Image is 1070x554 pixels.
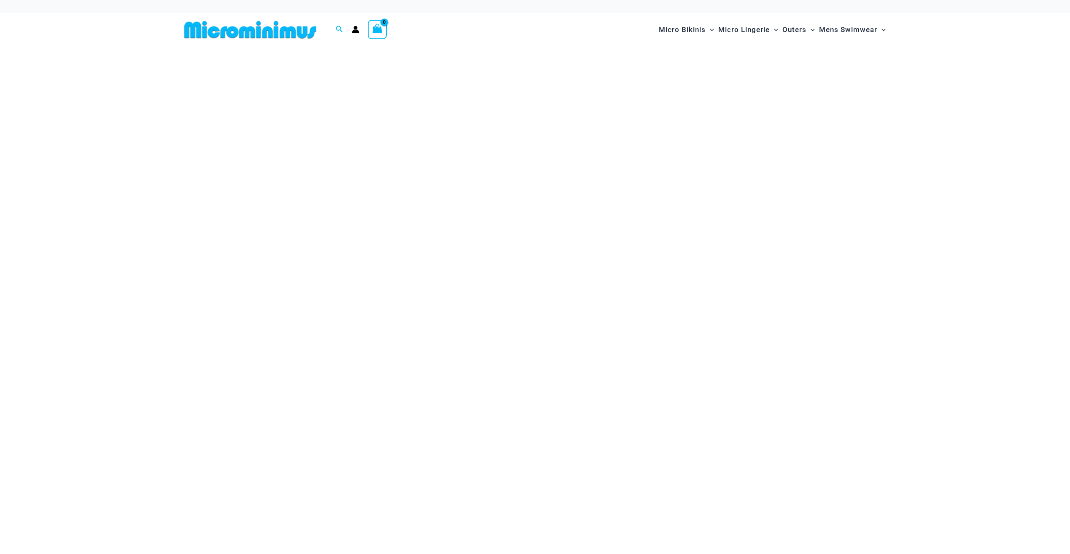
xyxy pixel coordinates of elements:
[718,19,770,40] span: Micro Lingerie
[352,26,359,33] a: Account icon link
[181,20,320,39] img: MM SHOP LOGO FLAT
[655,16,889,44] nav: Site Navigation
[659,19,706,40] span: Micro Bikinis
[819,19,877,40] span: Mens Swimwear
[817,17,888,43] a: Mens SwimwearMenu ToggleMenu Toggle
[368,20,387,39] a: View Shopping Cart, empty
[782,19,806,40] span: Outers
[716,17,780,43] a: Micro LingerieMenu ToggleMenu Toggle
[657,17,716,43] a: Micro BikinisMenu ToggleMenu Toggle
[780,17,817,43] a: OutersMenu ToggleMenu Toggle
[770,19,778,40] span: Menu Toggle
[706,19,714,40] span: Menu Toggle
[336,24,343,35] a: Search icon link
[877,19,886,40] span: Menu Toggle
[806,19,815,40] span: Menu Toggle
